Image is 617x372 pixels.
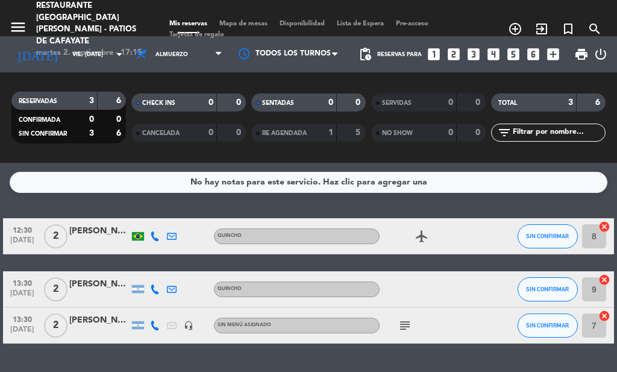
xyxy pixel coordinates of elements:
[466,46,481,62] i: looks_3
[587,22,602,36] i: search
[163,31,230,38] span: Tarjetas de regalo
[69,314,130,327] div: [PERSON_NAME]
[446,46,462,62] i: looks_two
[218,323,271,327] span: Sin menú asignado
[236,128,243,137] strong: 0
[7,289,37,303] span: [DATE]
[534,22,549,36] i: exit_to_app
[190,175,427,189] div: No hay notas para este servicio. Haz clic para agregar una
[518,314,578,338] button: SIN CONFIRMAR
[7,236,37,250] span: [DATE]
[497,125,512,140] i: filter_list
[598,274,610,286] i: cancel
[116,115,124,124] strong: 0
[116,96,124,105] strong: 6
[69,224,130,238] div: [PERSON_NAME] [PERSON_NAME] Chiminacio [PERSON_NAME]
[506,46,521,62] i: looks_5
[568,98,573,107] strong: 3
[525,46,541,62] i: looks_6
[594,47,608,61] i: power_settings_new
[274,20,331,27] span: Disponibilidad
[89,115,94,124] strong: 0
[598,221,610,233] i: cancel
[142,100,175,106] span: CHECK INS
[218,286,242,291] span: Quincho
[7,326,37,339] span: [DATE]
[561,22,575,36] i: turned_in_not
[448,128,453,137] strong: 0
[415,229,429,244] i: airplanemode_active
[518,277,578,301] button: SIN CONFIRMAR
[112,47,127,61] i: arrow_drop_down
[390,20,434,27] span: Pre-acceso
[595,98,603,107] strong: 6
[594,36,608,72] div: LOG OUT
[208,128,213,137] strong: 0
[526,322,569,329] span: SIN CONFIRMAR
[9,18,27,40] button: menu
[328,128,333,137] strong: 1
[328,98,333,107] strong: 0
[19,117,60,123] span: CONFIRMADA
[19,131,67,137] span: SIN CONFIRMAR
[236,98,243,107] strong: 0
[116,129,124,137] strong: 6
[19,98,57,104] span: RESERVADAS
[44,277,67,301] span: 2
[518,224,578,248] button: SIN CONFIRMAR
[355,98,363,107] strong: 0
[526,286,569,292] span: SIN CONFIRMAR
[9,42,66,66] i: [DATE]
[382,130,413,136] span: NO SHOW
[44,224,67,248] span: 2
[208,98,213,107] strong: 0
[7,312,37,326] span: 13:30
[44,314,67,338] span: 2
[218,233,242,238] span: Quincho
[486,46,501,62] i: looks_4
[498,100,517,106] span: TOTAL
[69,277,130,291] div: [PERSON_NAME]
[512,126,605,139] input: Filtrar por nombre...
[331,20,390,27] span: Lista de Espera
[213,20,274,27] span: Mapa de mesas
[426,46,442,62] i: looks_one
[89,129,94,137] strong: 3
[526,233,569,239] span: SIN CONFIRMAR
[184,321,193,330] i: headset_mic
[358,47,372,61] span: pending_actions
[262,100,294,106] span: SENTADAS
[7,222,37,236] span: 12:30
[142,130,180,136] span: CANCELADA
[574,47,589,61] span: print
[545,46,561,62] i: add_box
[448,98,453,107] strong: 0
[355,128,363,137] strong: 5
[377,51,422,58] span: Reservas para
[9,18,27,36] i: menu
[398,318,412,333] i: subject
[475,128,483,137] strong: 0
[262,130,307,136] span: RE AGENDADA
[7,276,37,289] span: 13:30
[155,51,188,58] span: Almuerzo
[163,20,213,27] span: Mis reservas
[89,96,94,105] strong: 3
[508,22,522,36] i: add_circle_outline
[382,100,412,106] span: SERVIDAS
[475,98,483,107] strong: 0
[598,310,610,322] i: cancel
